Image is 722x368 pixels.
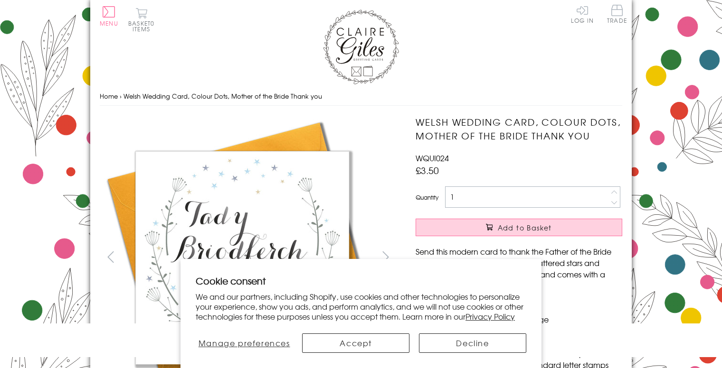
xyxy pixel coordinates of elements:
[128,8,154,32] button: Basket0 items
[133,19,154,33] span: 0 items
[571,5,594,23] a: Log In
[416,115,622,143] h1: Welsh Wedding Card, Colour Dots, Mother of the Bride Thank you
[416,246,622,291] p: Send this modern card to thank the Father of the Bride after the big day. With delicate scattered...
[100,19,118,28] span: Menu
[419,333,526,353] button: Decline
[302,333,409,353] button: Accept
[416,164,439,177] span: £3.50
[196,333,293,353] button: Manage preferences
[123,92,322,101] span: Welsh Wedding Card, Colour Dots, Mother of the Bride Thank you
[196,274,526,287] h2: Cookie consent
[416,219,622,236] button: Add to Basket
[416,152,449,164] span: WQUI024
[100,92,118,101] a: Home
[196,292,526,321] p: We and our partners, including Shopify, use cookies and other technologies to personalize your ex...
[199,337,290,349] span: Manage preferences
[100,246,121,267] button: prev
[100,6,118,26] button: Menu
[375,246,397,267] button: next
[100,87,622,106] nav: breadcrumbs
[120,92,122,101] span: ›
[323,9,399,84] img: Claire Giles Greetings Cards
[465,311,515,322] a: Privacy Policy
[607,5,627,25] a: Trade
[498,223,552,232] span: Add to Basket
[416,193,438,202] label: Quantity
[607,5,627,23] span: Trade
